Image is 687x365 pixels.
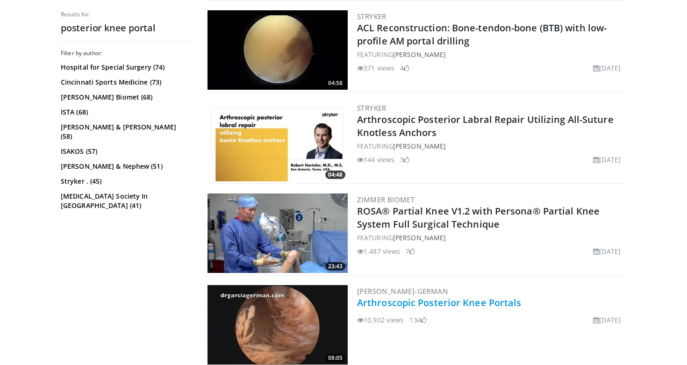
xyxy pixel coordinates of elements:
span: 04:48 [325,171,345,179]
a: Zimmer Biomet [357,195,415,204]
li: 4 [400,63,409,73]
a: [PERSON_NAME]-German [357,286,448,296]
a: 23:43 [208,193,348,273]
div: FEATURING [357,50,624,59]
a: Stryker [357,12,386,21]
a: [PERSON_NAME] [393,233,446,242]
li: [DATE] [593,315,621,325]
span: 08:05 [325,354,345,362]
li: 1,487 views [357,246,400,256]
a: [PERSON_NAME] & [PERSON_NAME] (58) [61,122,189,141]
a: Arthroscopic Posterior Knee Portals [357,296,522,309]
span: 04:58 [325,79,345,87]
a: 04:58 [208,10,348,90]
a: [PERSON_NAME] & Nephew (51) [61,162,189,171]
div: FEATURING [357,233,624,243]
li: [DATE] [593,155,621,165]
a: [PERSON_NAME] [393,142,446,150]
a: Cincinnati Sports Medicine (73) [61,78,189,87]
li: 371 views [357,63,394,73]
img: d2f6a426-04ef-449f-8186-4ca5fc42937c.300x170_q85_crop-smart_upscale.jpg [208,102,348,181]
li: 10,902 views [357,315,404,325]
img: 99b1778f-d2b2-419a-8659-7269f4b428ba.300x170_q85_crop-smart_upscale.jpg [208,193,348,273]
li: 134 [409,315,426,325]
h3: Filter by author: [61,50,192,57]
li: [DATE] [593,63,621,73]
a: ACL Reconstruction: Bone-tendon-bone (BTB) with low-profile AM portal drilling [357,21,607,47]
a: [MEDICAL_DATA] Society In [GEOGRAPHIC_DATA] (41) [61,192,189,210]
a: Hospital for Special Surgery (74) [61,63,189,72]
a: Stryker . (45) [61,177,189,186]
li: [DATE] [593,246,621,256]
img: 06234ec1-9449-4fdc-a1ec-369a50591d94.300x170_q85_crop-smart_upscale.jpg [208,285,348,365]
a: [PERSON_NAME] Biomet (68) [61,93,189,102]
div: FEATURING [357,141,624,151]
p: Results for: [61,11,192,18]
li: 144 views [357,155,394,165]
a: Stryker [357,103,386,113]
a: ISAKOS (57) [61,147,189,156]
span: 23:43 [325,262,345,271]
a: 08:05 [208,285,348,365]
li: 7 [406,246,415,256]
img: 78fc7ad7-5db7-45e0-8a2f-6e370d7522f6.300x170_q85_crop-smart_upscale.jpg [208,10,348,90]
h2: posterior knee portal [61,22,192,34]
li: 3 [400,155,409,165]
a: [PERSON_NAME] [393,50,446,59]
a: ROSA® Partial Knee V1.2 with Persona® Partial Knee System Full Surgical Technique [357,205,600,230]
a: Arthroscopic Posterior Labral Repair Utilizing All-Suture Knotless Anchors [357,113,614,139]
a: ISTA (68) [61,107,189,117]
a: 04:48 [208,102,348,181]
